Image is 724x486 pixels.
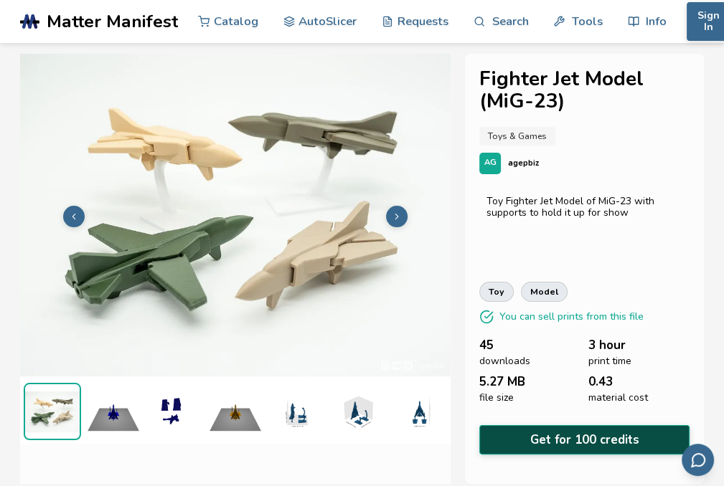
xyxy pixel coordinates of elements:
button: Get for 100 credits [479,425,690,454]
a: toy [479,282,514,302]
p: agepbiz [508,156,539,171]
span: downloads [479,356,530,367]
img: 1_3D_Dimensions [329,383,386,440]
span: 0.43 [588,375,613,389]
span: AG [484,158,497,168]
p: You can sell prints from this file [499,309,644,324]
span: material cost [588,392,648,404]
span: Matter Manifest [47,11,178,32]
a: Toys & Games [479,127,555,146]
img: 1_3D_Dimensions [268,383,325,440]
h1: Fighter Jet Model (MiG-23) [479,68,690,113]
img: 1_Print_Preview [207,383,264,440]
span: 5.27 MB [479,375,525,389]
div: Toy Fighter Jet Model of MiG-23 with supports to hold it up for show [486,196,682,219]
a: model [521,282,568,302]
img: 1_3D_Dimensions [390,383,447,440]
span: 3 hour [588,338,626,352]
span: print time [588,356,631,367]
span: file size [479,392,514,404]
span: 45 [479,338,494,352]
button: Send feedback via email [682,444,714,476]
